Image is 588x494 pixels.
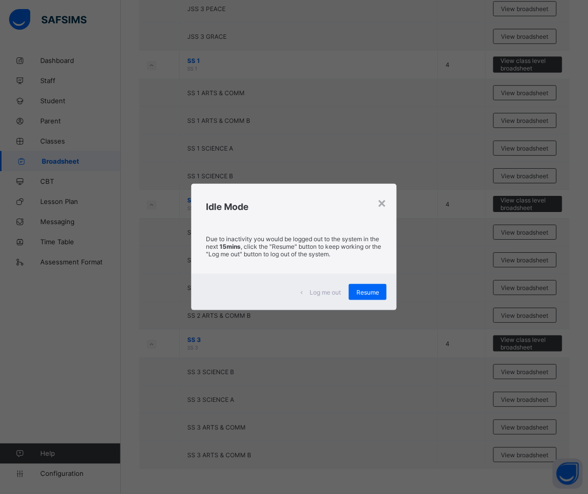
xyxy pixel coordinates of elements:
h2: Idle Mode [206,201,382,212]
strong: 15mins [220,243,241,250]
div: × [377,194,387,211]
span: Resume [356,289,379,296]
span: Log me out [310,289,341,296]
p: Due to inactivity you would be logged out to the system in the next , click the "Resume" button t... [206,235,382,258]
